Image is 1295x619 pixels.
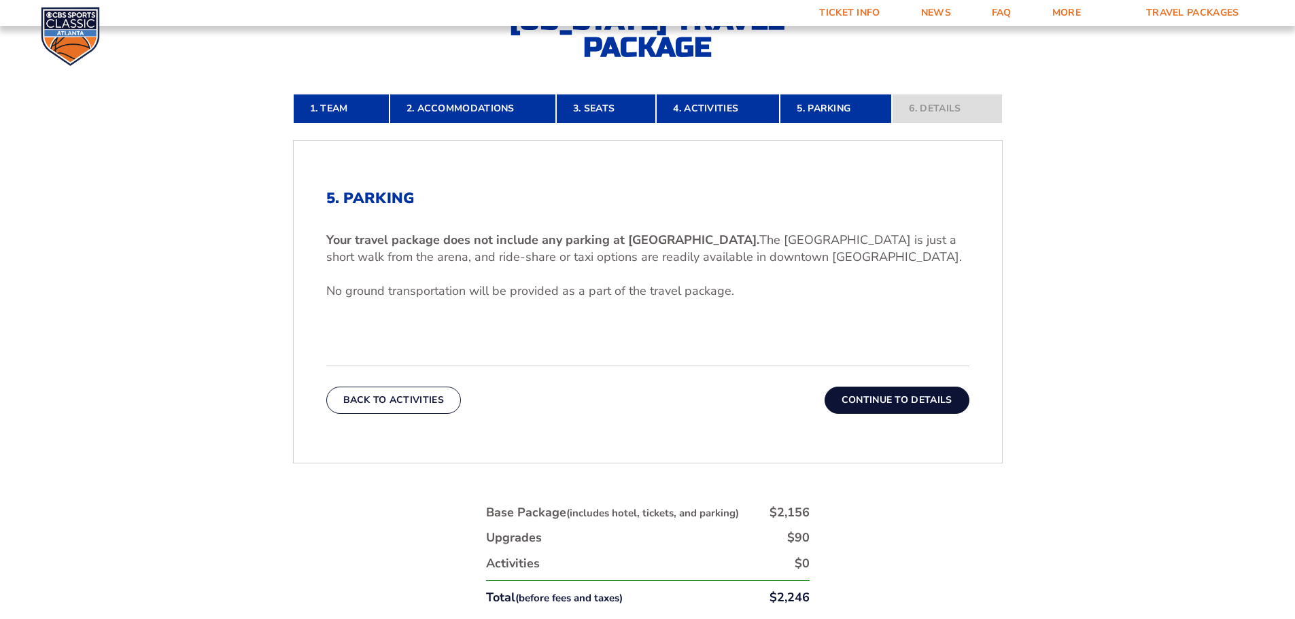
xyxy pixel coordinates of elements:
small: (before fees and taxes) [515,591,623,605]
div: Base Package [486,504,739,521]
p: No ground transportation will be provided as a part of the travel package. [326,283,969,300]
button: Continue To Details [825,387,969,414]
div: Activities [486,555,540,572]
div: $2,246 [770,589,810,606]
div: $90 [787,529,810,546]
a: 3. Seats [556,94,656,124]
div: $2,156 [770,504,810,521]
div: Total [486,589,623,606]
h2: [US_STATE] Travel Package [498,7,797,61]
small: (includes hotel, tickets, and parking) [566,506,739,520]
button: Back To Activities [326,387,461,414]
p: The [GEOGRAPHIC_DATA] is just a short walk from the arena, and ride-share or taxi options are rea... [326,232,969,266]
img: CBS Sports Classic [41,7,100,66]
a: 2. Accommodations [390,94,556,124]
b: Your travel package does not include any parking at [GEOGRAPHIC_DATA]. [326,232,759,248]
a: 1. Team [293,94,390,124]
div: $0 [795,555,810,572]
h2: 5. Parking [326,190,969,207]
div: Upgrades [486,529,542,546]
a: 4. Activities [656,94,780,124]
